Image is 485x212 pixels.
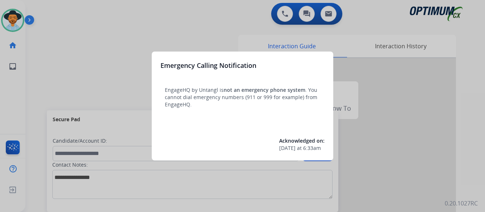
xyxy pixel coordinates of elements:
span: not an emergency phone system [224,86,305,93]
h3: Emergency Calling Notification [160,60,256,70]
span: 6:33am [303,144,321,152]
p: 0.20.1027RC [445,199,478,208]
span: Acknowledged on: [279,137,325,144]
p: EngageHQ by Untangl is . You cannot dial emergency numbers (911 or 999 for example) from EngageHQ. [165,86,320,108]
span: [DATE] [279,144,296,152]
div: at [279,144,325,152]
